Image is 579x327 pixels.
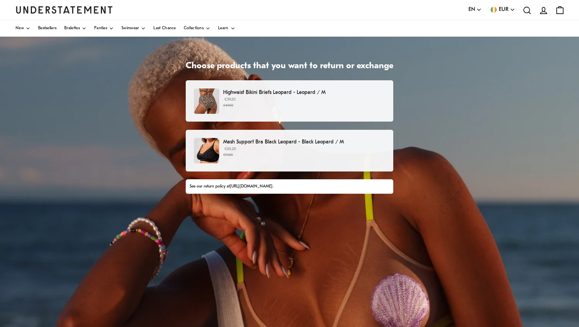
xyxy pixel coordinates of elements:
a: Bestsellers [38,20,56,37]
img: mesh-support-plus-black-leopard-393.jpg [194,138,219,163]
a: Swimwear [121,20,146,37]
span: New [16,27,24,30]
span: Last Chance [153,27,176,30]
img: LEPS-HIW-107-1.jpg [194,88,219,114]
div: See our return policy at . [190,184,389,190]
p: €39.20 [223,97,385,108]
strike: €49.00 [223,104,233,107]
a: Understatement Homepage [16,6,113,13]
p: Highwaist Bikini Briefs Leopard - Leopard / M [223,88,385,97]
span: Bestsellers [38,27,56,30]
a: Collections [184,20,210,37]
a: Learn [218,20,235,37]
span: EN [468,5,475,14]
h1: Choose products that you want to return or exchange [186,61,393,72]
span: Swimwear [121,27,139,30]
strike: €79.00 [223,153,233,157]
span: Bralettes [64,27,80,30]
a: Last Chance [153,20,176,37]
a: Panties [94,20,114,37]
a: Bralettes [64,20,86,37]
a: New [16,20,30,37]
span: Learn [218,27,229,30]
p: €63.20 [223,146,385,158]
button: EUR [489,5,515,14]
a: [URL][DOMAIN_NAME] [230,184,273,189]
span: Panties [94,27,107,30]
span: EUR [499,5,509,14]
p: Mesh Support Bra Black Leopard - Black Leopard / M [223,138,385,146]
button: EN [468,5,482,14]
span: Collections [184,27,204,30]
